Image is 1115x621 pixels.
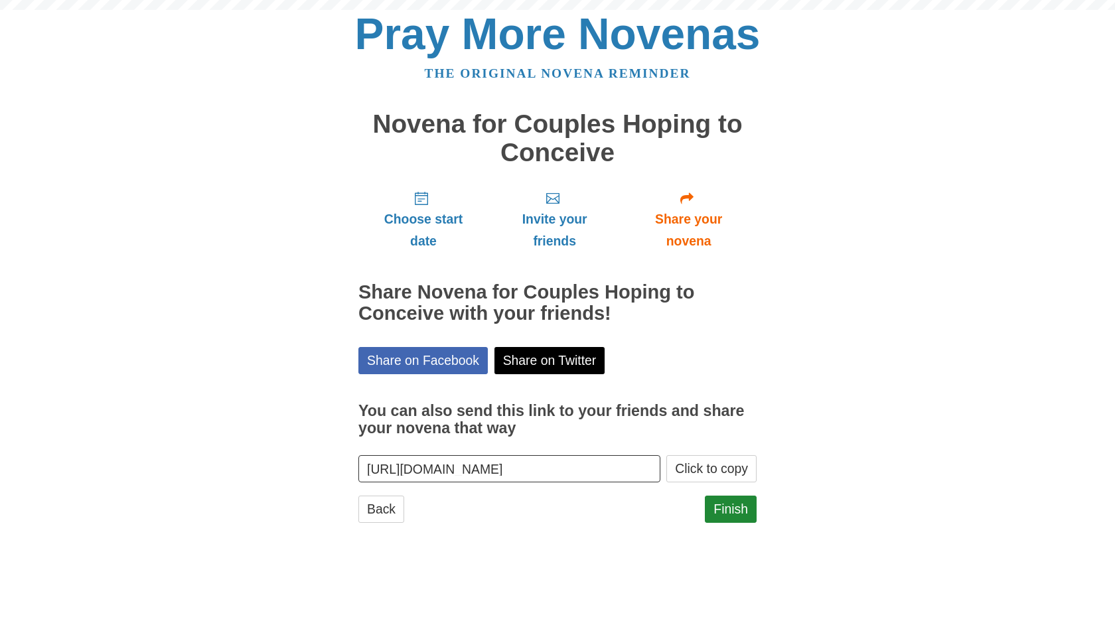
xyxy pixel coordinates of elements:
span: Choose start date [372,208,475,252]
a: Invite your friends [488,180,621,259]
span: Invite your friends [502,208,607,252]
a: Back [358,496,404,523]
h3: You can also send this link to your friends and share your novena that way [358,403,757,437]
a: Choose start date [358,180,488,259]
a: Finish [705,496,757,523]
h2: Share Novena for Couples Hoping to Conceive with your friends! [358,282,757,324]
h1: Novena for Couples Hoping to Conceive [358,110,757,167]
button: Click to copy [666,455,757,482]
a: Share on Facebook [358,347,488,374]
a: The original novena reminder [425,66,691,80]
span: Share your novena [634,208,743,252]
a: Share on Twitter [494,347,605,374]
a: Pray More Novenas [355,9,761,58]
a: Share your novena [621,180,757,259]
